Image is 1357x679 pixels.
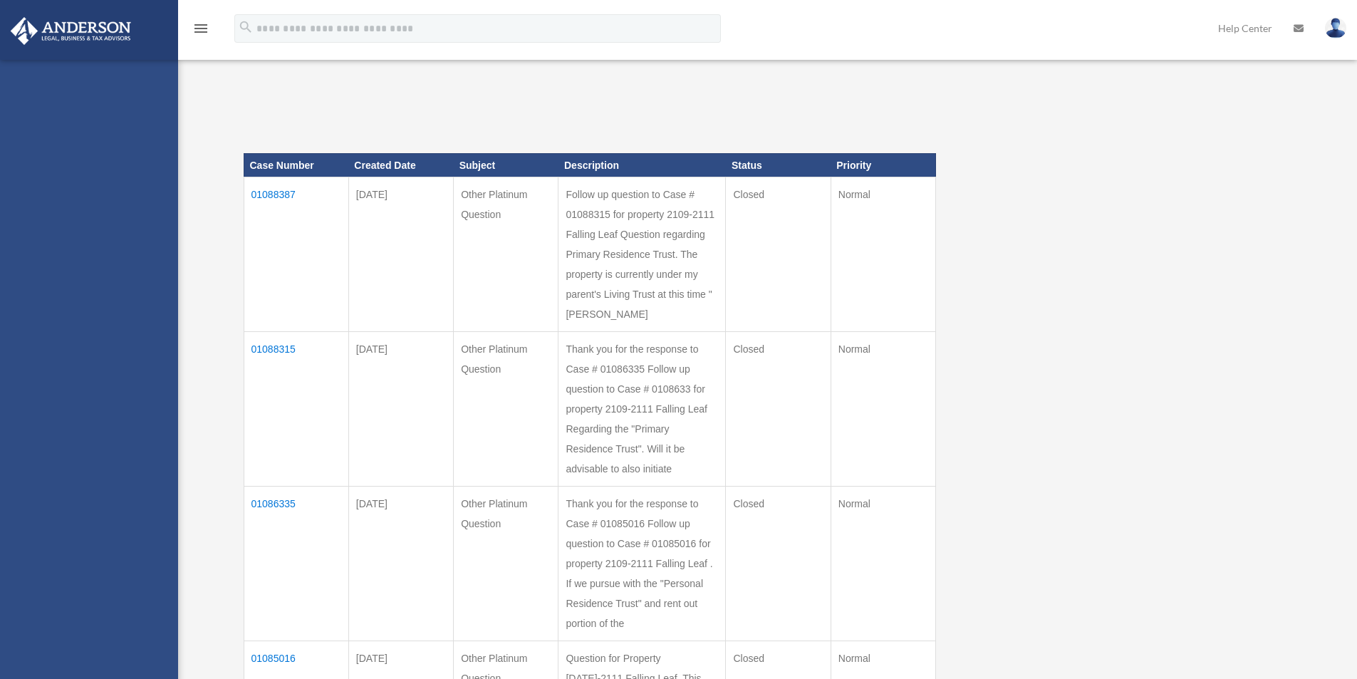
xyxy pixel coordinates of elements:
th: Created Date [348,153,453,177]
td: 01088387 [244,177,348,332]
td: Closed [726,177,831,332]
td: Normal [831,487,935,641]
td: Follow up question to Case # 01088315 for property 2109-2111 Falling Leaf Question regarding Prim... [558,177,726,332]
a: menu [192,25,209,37]
td: 01088315 [244,332,348,487]
th: Priority [831,153,935,177]
td: Other Platinum Question [454,332,558,487]
td: Thank you for the response to Case # 01085016 Follow up question to Case # 01085016 for property ... [558,487,726,641]
td: Closed [726,332,831,487]
td: Normal [831,177,935,332]
td: Other Platinum Question [454,487,558,641]
th: Subject [454,153,558,177]
td: Other Platinum Question [454,177,558,332]
td: Closed [726,487,831,641]
img: User Pic [1325,18,1346,38]
th: Description [558,153,726,177]
td: [DATE] [348,177,453,332]
img: Anderson Advisors Platinum Portal [6,17,135,45]
i: search [238,19,254,35]
td: Thank you for the response to Case # 01086335 Follow up question to Case # 0108633 for property 2... [558,332,726,487]
td: Normal [831,332,935,487]
td: [DATE] [348,332,453,487]
th: Status [726,153,831,177]
i: menu [192,20,209,37]
td: [DATE] [348,487,453,641]
td: 01086335 [244,487,348,641]
th: Case Number [244,153,348,177]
